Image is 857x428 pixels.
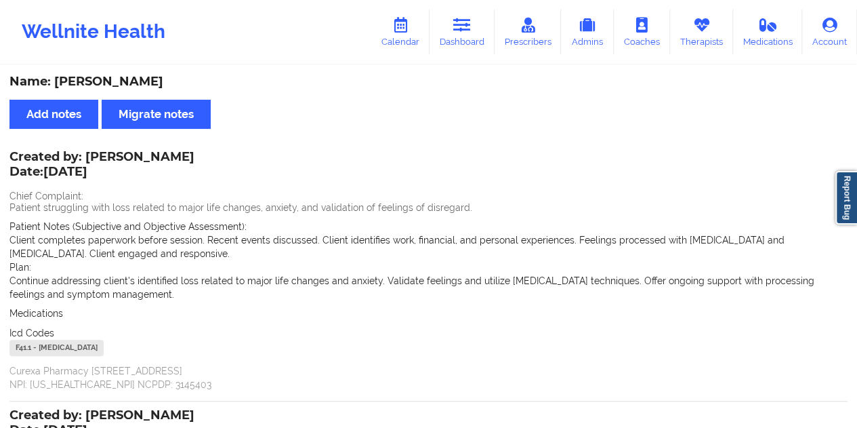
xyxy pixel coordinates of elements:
a: Medications [733,9,803,54]
a: Dashboard [430,9,495,54]
p: Date: [DATE] [9,163,194,181]
a: Prescribers [495,9,562,54]
span: Icd Codes [9,328,54,338]
button: Add notes [9,100,98,129]
div: Created by: [PERSON_NAME] [9,150,194,181]
span: Medications [9,308,63,319]
a: Coaches [614,9,670,54]
p: Continue addressing client's identified loss related to major life changes and anxiety. Validate ... [9,274,848,301]
p: Client completes paperwork before session. Recent events discussed. Client identifies work, finan... [9,233,848,260]
a: Account [802,9,857,54]
button: Migrate notes [102,100,211,129]
span: Chief Complaint: [9,191,83,201]
span: Plan: [9,262,31,273]
div: F41.1 - [MEDICAL_DATA] [9,340,104,356]
p: Curexa Pharmacy [STREET_ADDRESS] NPI: [US_HEALTHCARE_NPI] NCPDP: 3145403 [9,364,848,391]
a: Therapists [670,9,733,54]
a: Admins [561,9,614,54]
a: Report Bug [835,171,857,225]
span: Patient Notes (Subjective and Objective Assessment): [9,221,247,232]
div: Name: [PERSON_NAME] [9,74,848,90]
p: Patient struggling with loss related to major life changes, anxiety, and validation of feelings o... [9,201,848,214]
a: Calendar [371,9,430,54]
